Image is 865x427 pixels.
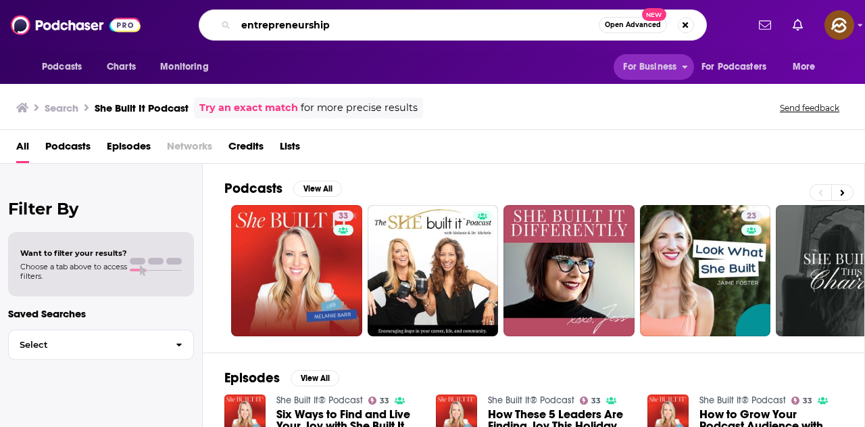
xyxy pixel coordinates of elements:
span: For Business [623,58,676,76]
a: EpisodesView All [224,369,339,386]
button: View All [291,370,339,386]
span: Podcasts [42,58,82,76]
a: She Built It® Podcast [276,395,363,406]
button: open menu [783,54,833,80]
img: Podchaser - Follow, Share and Rate Podcasts [11,12,141,38]
button: Send feedback [776,102,843,114]
button: open menu [693,54,786,80]
span: 33 [380,398,389,404]
button: Select [8,330,194,360]
a: 23 [741,210,762,221]
input: Search podcasts, credits, & more... [236,14,599,36]
a: 33 [333,210,353,221]
button: open menu [151,54,226,80]
a: Charts [98,54,144,80]
span: for more precise results [301,100,418,116]
button: Open AdvancedNew [599,17,667,33]
span: 33 [339,210,348,223]
a: All [16,135,29,163]
a: She Built It® Podcast [488,395,574,406]
span: 33 [803,398,812,404]
h2: Filter By [8,199,194,219]
span: Networks [167,135,212,163]
a: 33 [368,397,390,405]
h3: Search [45,102,78,114]
button: open menu [32,54,99,80]
a: Credits [228,135,264,163]
a: Show notifications dropdown [787,14,808,37]
div: Search podcasts, credits, & more... [199,9,707,41]
span: Charts [107,58,136,76]
span: More [793,58,816,76]
a: 33 [231,205,362,336]
h3: She Built It Podcast [95,102,189,114]
span: New [642,8,666,21]
span: Open Advanced [605,22,661,28]
span: Select [9,340,165,349]
button: open menu [614,54,693,80]
span: For Podcasters [701,58,766,76]
a: Try an exact match [199,100,298,116]
a: She Built It® Podcast [699,395,786,406]
a: 23 [640,205,771,336]
button: View All [293,181,342,197]
h2: Podcasts [224,180,282,197]
img: User Profile [824,10,854,40]
span: Logged in as hey85204 [824,10,854,40]
a: 33 [791,397,813,405]
span: Monitoring [160,58,208,76]
p: Saved Searches [8,307,194,320]
span: Want to filter your results? [20,248,127,258]
span: 33 [591,398,601,404]
span: Choose a tab above to access filters. [20,262,127,281]
a: Show notifications dropdown [753,14,776,37]
a: 33 [580,397,601,405]
span: 23 [747,210,756,223]
a: Lists [280,135,300,163]
a: PodcastsView All [224,180,342,197]
button: Show profile menu [824,10,854,40]
a: Episodes [107,135,151,163]
h2: Episodes [224,369,280,386]
a: Podcasts [45,135,91,163]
